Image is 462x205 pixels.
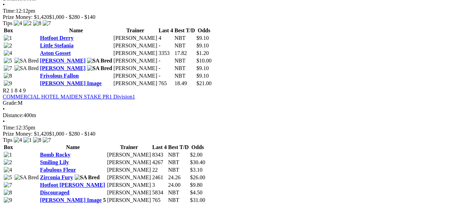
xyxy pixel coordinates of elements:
[107,174,151,181] td: [PERSON_NAME]
[43,137,51,143] img: 7
[174,65,195,72] td: NBT
[152,174,167,181] td: 2461
[152,182,167,189] td: 3
[40,144,106,151] th: Name
[4,152,12,158] img: 1
[190,182,203,188] span: $9.80
[158,42,173,49] td: -
[190,144,206,151] th: Odds
[4,35,12,41] img: 1
[168,159,189,166] td: NBT
[152,197,167,204] td: 765
[158,57,173,64] td: -
[4,159,12,166] img: 2
[43,20,51,26] img: 7
[3,2,5,8] span: •
[107,197,151,204] td: [PERSON_NAME]
[40,159,69,165] a: Smiling Lily
[158,27,173,34] th: Last 4
[168,197,189,204] td: NBT
[40,73,78,79] a: Frivolous Fallon
[40,35,73,41] a: Hotfoot Derry
[107,151,151,158] td: [PERSON_NAME]
[113,65,158,72] td: [PERSON_NAME]
[87,65,112,71] img: SA Bred
[103,197,106,203] span: 5
[168,182,189,189] td: 24.00
[3,100,459,106] div: M
[87,58,112,64] img: SA Bred
[196,73,209,79] span: $9.10
[190,190,203,195] span: $4.50
[3,100,18,106] span: Grade:
[190,174,205,180] span: $26.00
[107,144,151,151] th: Trainer
[11,88,26,93] span: 1 8 4 9
[40,80,101,86] a: [PERSON_NAME] Image
[23,137,32,143] img: 1
[113,72,158,79] td: [PERSON_NAME]
[4,182,12,188] img: 7
[40,65,85,71] a: [PERSON_NAME]
[152,151,167,158] td: 8343
[4,43,12,49] img: 2
[158,65,173,72] td: -
[40,167,76,173] a: Fabulous Fleur
[158,35,173,42] td: 4
[4,174,12,181] img: 5
[3,14,459,20] div: Prize Money: $1,420
[168,151,189,158] td: NBT
[158,72,173,79] td: -
[174,50,195,57] td: 17.82
[190,159,205,165] span: $30.40
[107,159,151,166] td: [PERSON_NAME]
[107,182,151,189] td: [PERSON_NAME]
[40,58,85,64] a: [PERSON_NAME]
[49,131,96,137] span: $1,000 - $280 - $140
[4,190,12,196] img: 8
[40,174,73,180] a: Zirconia Fury
[113,27,158,34] th: Trainer
[3,20,12,26] span: Tips
[40,190,69,195] a: Discouraged
[107,167,151,173] td: [PERSON_NAME]
[3,106,5,112] span: •
[196,65,209,71] span: $9.10
[113,35,158,42] td: [PERSON_NAME]
[174,42,195,49] td: NBT
[4,167,12,173] img: 4
[3,125,459,131] div: 12:35pm
[168,174,189,181] td: 24.26
[174,57,195,64] td: NBT
[174,72,195,79] td: NBT
[113,80,158,87] td: [PERSON_NAME]
[4,73,12,79] img: 8
[152,167,167,173] td: 22
[40,182,105,188] a: Hotfoot [PERSON_NAME]
[4,50,12,56] img: 4
[3,112,459,118] div: 400m
[4,144,13,150] span: Box
[196,43,209,48] span: $9.10
[158,80,173,87] td: 765
[3,8,16,14] span: Time:
[113,57,158,64] td: [PERSON_NAME]
[14,137,22,143] img: 4
[190,197,205,203] span: $31.00
[4,80,12,87] img: 9
[168,144,189,151] th: Best T/D
[3,88,9,93] span: R2
[40,197,101,203] a: [PERSON_NAME] Image
[40,152,70,158] a: Bomb Rocky
[168,167,189,173] td: NBT
[174,27,195,34] th: Best T/D
[3,131,459,137] div: Prize Money: $1,420
[14,20,22,26] img: 4
[33,20,41,26] img: 8
[168,189,189,196] td: NBT
[40,50,71,56] a: Aston Gosset
[3,125,16,130] span: Time:
[14,174,39,181] img: SA Bred
[33,137,41,143] img: 8
[3,112,23,118] span: Distance:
